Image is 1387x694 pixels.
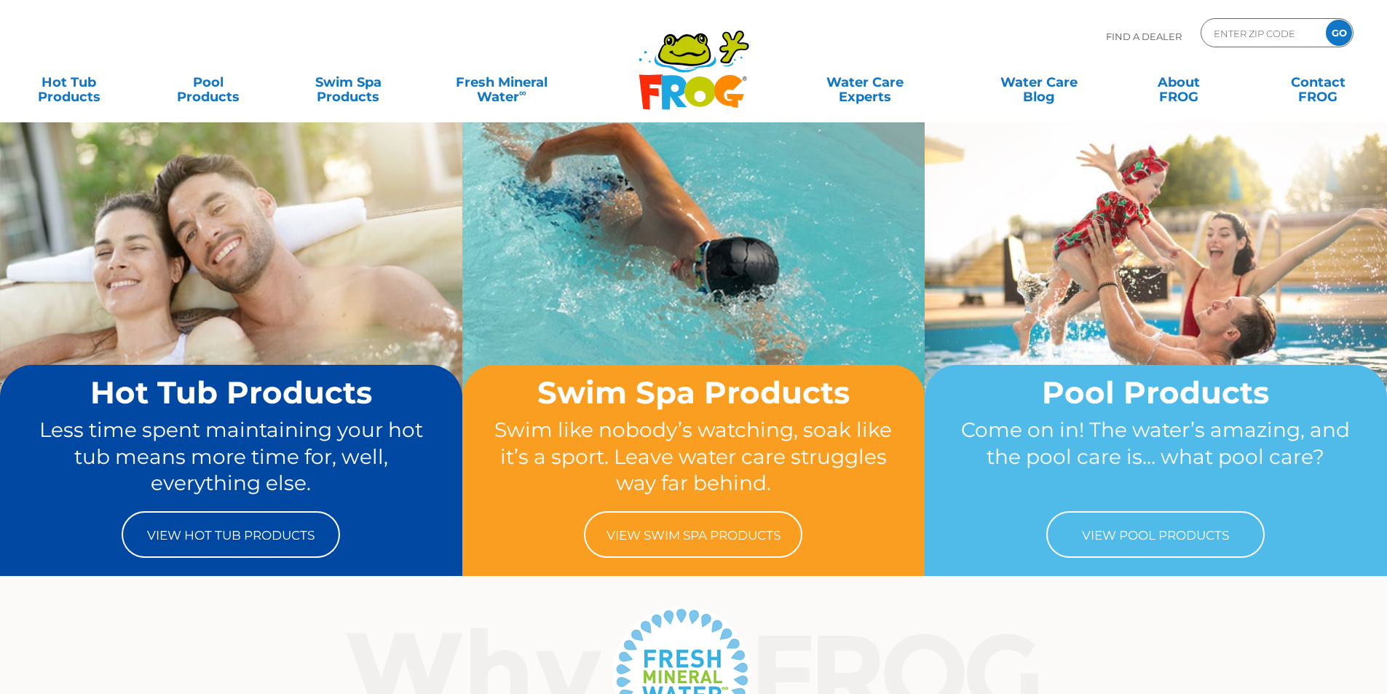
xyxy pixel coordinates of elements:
a: Water CareBlog [984,68,1093,97]
p: Swim like nobody’s watching, soak like it’s a sport. Leave water care struggles way far behind. [490,417,897,497]
a: View Swim Spa Products [584,511,802,558]
h2: Pool Products [952,376,1359,409]
img: home-banner-pool-short [925,122,1387,467]
a: Water CareExperts [777,68,953,97]
input: Zip Code Form [1212,23,1311,44]
sup: ∞ [519,87,526,98]
img: home-banner-swim-spa-short [462,122,925,467]
input: GO [1326,20,1352,46]
a: AboutFROG [1124,68,1233,97]
h2: Swim Spa Products [490,376,897,409]
a: Hot TubProducts [15,68,123,97]
a: View Hot Tub Products [122,511,340,558]
p: Come on in! The water’s amazing, and the pool care is… what pool care? [952,417,1359,497]
p: Less time spent maintaining your hot tub means more time for, well, everything else. [28,417,435,497]
a: View Pool Products [1046,511,1265,558]
a: ContactFROG [1264,68,1372,97]
a: Swim SpaProducts [294,68,403,97]
h2: Hot Tub Products [28,376,435,409]
a: Fresh MineralWater∞ [433,68,569,97]
a: PoolProducts [154,68,263,97]
p: Find A Dealer [1106,18,1182,55]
